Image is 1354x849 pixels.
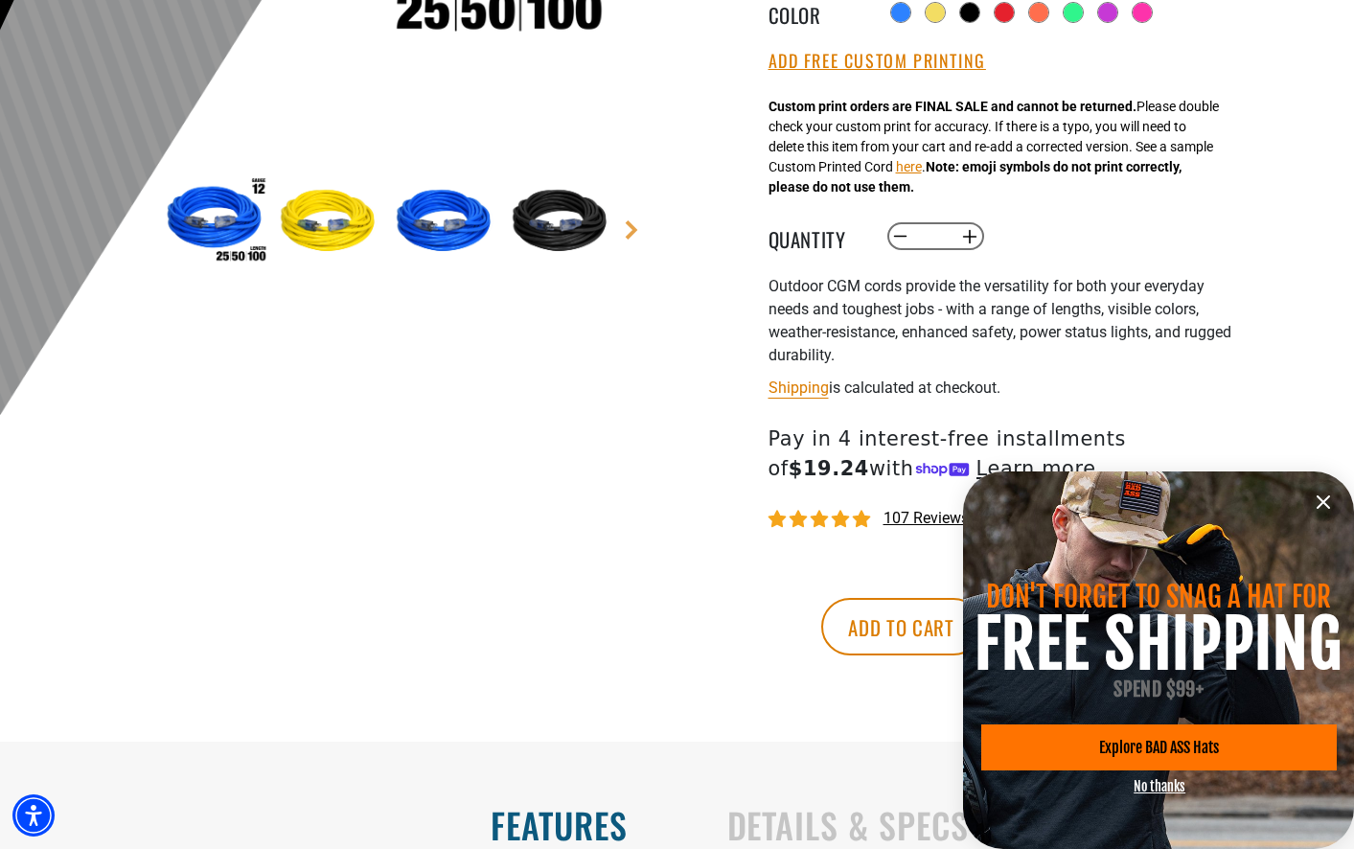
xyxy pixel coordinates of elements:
div: Accessibility Menu [12,794,55,837]
button: Add Free Custom Printing [769,51,986,72]
strong: Custom print orders are FINAL SALE and cannot be returned. [769,99,1136,114]
div: Please double check your custom print for accuracy. If there is a typo, you will need to delete t... [769,97,1219,197]
a: Shipping [769,379,829,397]
a: Explore BAD ASS Hats [981,724,1337,770]
h2: Features [40,805,628,845]
span: 4.81 stars [769,511,874,529]
button: No thanks [1134,778,1185,794]
span: DON'T FORGET TO SNAG A HAT FOR [986,580,1331,614]
button: Close [1304,483,1343,521]
span: Outdoor CGM cords provide the versatility for both your everyday needs and toughest jobs - with a... [769,277,1231,364]
label: Quantity [769,224,864,249]
button: here [896,157,922,177]
h2: Details & Specs [727,805,1315,845]
a: Next [622,220,641,240]
img: Yellow [275,167,386,278]
span: FREE SHIPPING [975,604,1342,685]
div: information [963,471,1354,849]
img: Black [507,167,618,278]
button: Add to cart [821,598,982,655]
span: Explore BAD ASS Hats [1099,740,1219,755]
strong: Note: emoji symbols do not print correctly, please do not use them. [769,159,1182,195]
span: 107 reviews [884,509,969,527]
img: Blue [391,167,502,278]
span: SPEND $99+ [1113,677,1204,701]
div: is calculated at checkout. [769,375,1238,401]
